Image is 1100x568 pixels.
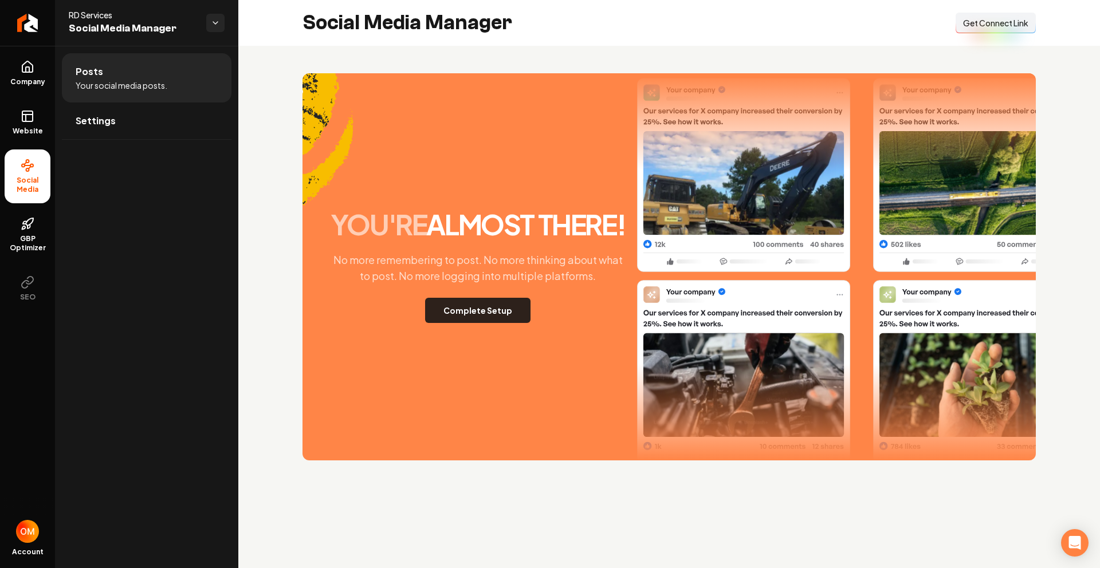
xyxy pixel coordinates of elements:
span: Social Media Manager [69,21,197,37]
img: Omar Molai [16,520,39,543]
span: Your social media posts. [76,80,167,91]
a: Website [5,100,50,145]
a: Settings [62,102,231,139]
img: Post Two [873,79,1086,475]
span: RD Services [69,9,197,21]
span: Posts [76,65,103,78]
img: Post One [637,77,850,473]
h2: almost there! [331,211,625,238]
button: SEO [5,266,50,311]
button: Open user button [16,520,39,543]
span: you're [331,207,427,242]
span: Company [6,77,50,86]
button: Complete Setup [425,298,531,323]
button: Get Connect Link [956,13,1036,33]
span: Account [12,547,44,557]
a: GBP Optimizer [5,208,50,262]
img: Rebolt Logo [17,14,38,32]
a: Company [5,51,50,96]
h2: Social Media Manager [302,11,512,34]
span: Social Media [5,176,50,194]
span: Get Connect Link [963,17,1028,29]
span: SEO [15,293,40,302]
div: Open Intercom Messenger [1061,529,1089,557]
span: Website [8,127,48,136]
span: Settings [76,114,116,128]
span: GBP Optimizer [5,234,50,253]
p: No more remembering to post. No more thinking about what to post. No more logging into multiple p... [323,252,632,284]
img: Accent [302,73,353,238]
